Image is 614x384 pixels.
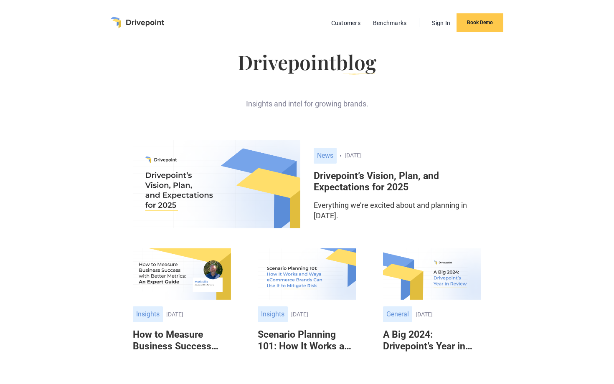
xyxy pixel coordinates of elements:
h6: A Big 2024: Drivepoint’s Year in Review [383,329,481,352]
img: A Big 2024: Drivepoint’s Year in Review [383,248,481,300]
h6: Scenario Planning 101: How It Works and Ways eCommerce Brands Can Use It to Mitigate Risk [258,329,356,352]
div: General [383,306,412,322]
div: [DATE] [291,311,356,318]
a: Benchmarks [369,18,411,28]
div: [DATE] [166,311,231,318]
a: News[DATE]Drivepoint’s Vision, Plan, and Expectations for 2025Everything we’re excited about and ... [314,148,481,221]
div: News [314,148,337,164]
a: home [111,17,164,28]
a: Insights[DATE]Scenario Planning 101: How It Works and Ways eCommerce Brands Can Use It to Mitigat... [258,248,356,365]
h6: How to Measure Business Success with Better Metrics: An Expert Guide [133,329,231,352]
a: Sign In [428,18,454,28]
a: Book Demo [457,13,503,32]
div: Insights [258,306,288,322]
a: Insights[DATE]How to Measure Business Success with Better Metrics: An Expert Guide [133,248,231,365]
a: General[DATE]A Big 2024: Drivepoint’s Year in Review [383,248,481,365]
a: Customers [327,18,365,28]
img: How to Measure Business Success with Better Metrics: An Expert Guide [133,248,231,300]
h6: Drivepoint’s Vision, Plan, and Expectations for 2025 [314,170,481,193]
span: blog [336,48,376,75]
h1: Drivepoint [133,52,481,72]
div: Insights and intel for growing brands. [133,85,481,109]
img: Scenario Planning 101: How It Works and Ways eCommerce Brands Can Use It to Mitigate Risk [258,248,356,300]
div: [DATE] [345,152,481,159]
div: [DATE] [416,311,481,318]
p: Everything we’re excited about and planning in [DATE]. [314,200,481,221]
div: Insights [133,306,163,322]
